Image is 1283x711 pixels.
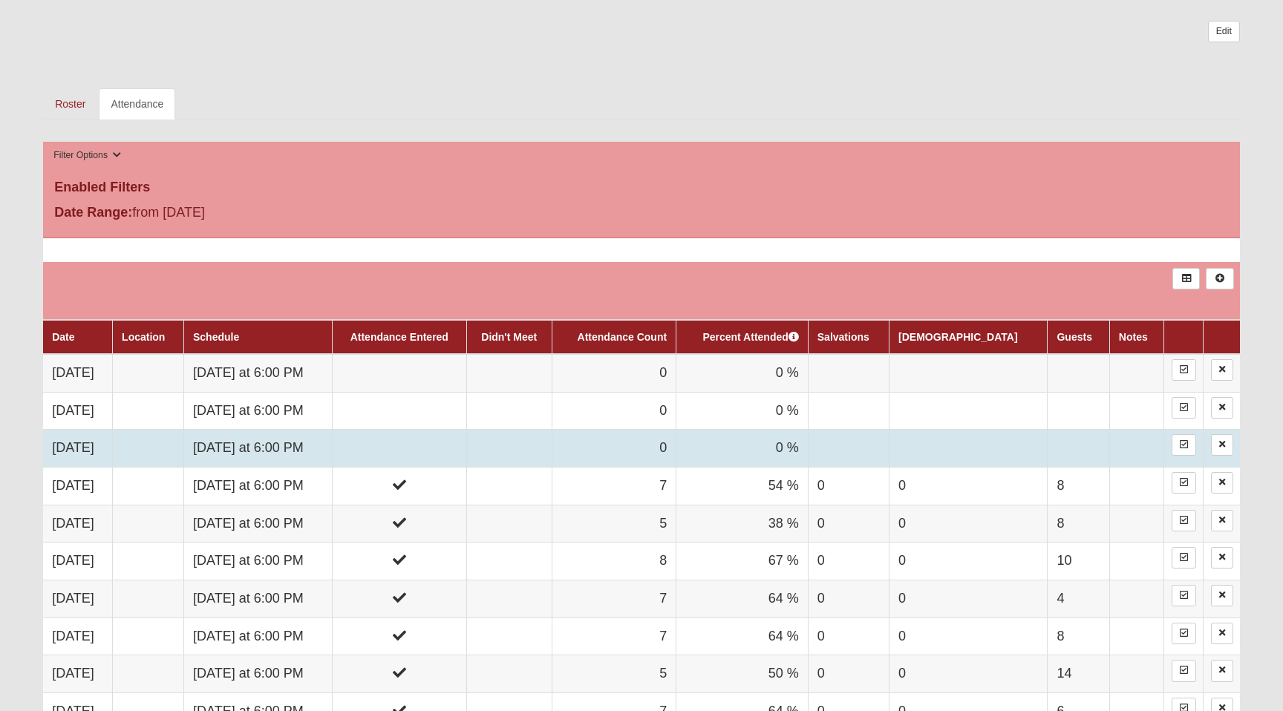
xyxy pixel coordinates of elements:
[193,331,239,343] a: Schedule
[676,655,809,693] td: 50 %
[43,543,112,580] td: [DATE]
[676,580,809,618] td: 64 %
[808,320,889,354] th: Salvations
[43,430,112,468] td: [DATE]
[183,543,332,580] td: [DATE] at 6:00 PM
[183,655,332,693] td: [DATE] at 6:00 PM
[122,331,165,343] a: Location
[578,331,667,343] a: Attendance Count
[1206,268,1233,289] a: Alt+N
[43,354,112,392] td: [DATE]
[1172,623,1196,644] a: Enter Attendance
[43,392,112,430] td: [DATE]
[54,203,132,223] label: Date Range:
[1172,660,1196,681] a: Enter Attendance
[1211,510,1233,531] a: Delete
[1048,580,1109,618] td: 4
[808,580,889,618] td: 0
[1048,617,1109,655] td: 8
[1048,320,1109,354] th: Guests
[808,655,889,693] td: 0
[99,88,175,119] a: Attendance
[702,331,798,343] a: Percent Attended
[43,505,112,543] td: [DATE]
[49,148,125,163] button: Filter Options
[43,467,112,505] td: [DATE]
[552,580,676,618] td: 7
[889,655,1048,693] td: 0
[43,580,112,618] td: [DATE]
[552,354,676,392] td: 0
[808,617,889,655] td: 0
[1048,505,1109,543] td: 8
[1172,547,1196,569] a: Enter Attendance
[808,505,889,543] td: 0
[676,430,809,468] td: 0 %
[676,505,809,543] td: 38 %
[552,430,676,468] td: 0
[552,505,676,543] td: 5
[676,467,809,505] td: 54 %
[1211,660,1233,681] a: Delete
[183,580,332,618] td: [DATE] at 6:00 PM
[889,543,1048,580] td: 0
[676,543,809,580] td: 67 %
[350,331,448,343] a: Attendance Entered
[183,392,332,430] td: [DATE] at 6:00 PM
[552,392,676,430] td: 0
[808,467,889,505] td: 0
[889,505,1048,543] td: 0
[1172,585,1196,606] a: Enter Attendance
[1048,467,1109,505] td: 8
[1208,21,1240,42] a: Edit
[1172,510,1196,531] a: Enter Attendance
[183,467,332,505] td: [DATE] at 6:00 PM
[889,320,1048,354] th: [DEMOGRAPHIC_DATA]
[54,180,1229,196] h4: Enabled Filters
[1119,331,1148,343] a: Notes
[1211,623,1233,644] a: Delete
[1048,543,1109,580] td: 10
[1172,268,1200,289] a: Export to Excel
[1172,472,1196,494] a: Enter Attendance
[808,543,889,580] td: 0
[1211,434,1233,456] a: Delete
[1211,472,1233,494] a: Delete
[183,354,332,392] td: [DATE] at 6:00 PM
[552,467,676,505] td: 7
[43,203,442,226] div: from [DATE]
[183,617,332,655] td: [DATE] at 6:00 PM
[1172,434,1196,456] a: Enter Attendance
[1172,397,1196,419] a: Enter Attendance
[1211,547,1233,569] a: Delete
[43,88,97,119] a: Roster
[676,617,809,655] td: 64 %
[1211,585,1233,606] a: Delete
[481,331,537,343] a: Didn't Meet
[52,331,74,343] a: Date
[1048,655,1109,693] td: 14
[889,580,1048,618] td: 0
[552,543,676,580] td: 8
[1211,359,1233,381] a: Delete
[43,655,112,693] td: [DATE]
[183,430,332,468] td: [DATE] at 6:00 PM
[552,655,676,693] td: 5
[43,617,112,655] td: [DATE]
[889,467,1048,505] td: 0
[676,392,809,430] td: 0 %
[1172,359,1196,381] a: Enter Attendance
[889,617,1048,655] td: 0
[552,617,676,655] td: 7
[676,354,809,392] td: 0 %
[183,505,332,543] td: [DATE] at 6:00 PM
[1211,397,1233,419] a: Delete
